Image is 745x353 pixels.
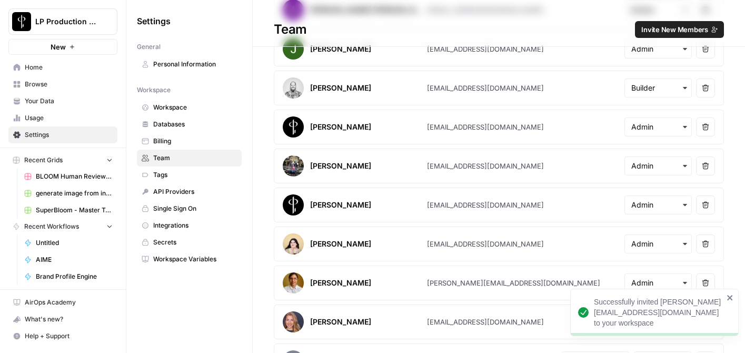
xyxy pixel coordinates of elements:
[153,136,237,146] span: Billing
[283,38,304,60] img: avatar
[283,194,304,215] img: avatar
[283,233,304,254] img: avatar
[153,170,237,180] span: Tags
[36,205,113,215] span: SuperBloom - Master Topic List
[153,103,237,112] span: Workspace
[8,328,117,345] button: Help + Support
[310,278,371,288] div: [PERSON_NAME]
[25,331,113,341] span: Help + Support
[8,110,117,126] a: Usage
[427,122,544,132] div: [EMAIL_ADDRESS][DOMAIN_NAME]
[310,44,371,54] div: [PERSON_NAME]
[153,204,237,213] span: Single Sign On
[137,166,242,183] a: Tags
[631,83,685,93] input: Builder
[137,200,242,217] a: Single Sign On
[8,76,117,93] a: Browse
[19,268,117,285] a: Brand Profile Engine
[631,239,685,249] input: Admin
[8,311,117,328] button: What's new?
[153,153,237,163] span: Team
[137,234,242,251] a: Secrets
[25,113,113,123] span: Usage
[283,116,304,138] img: avatar
[253,21,745,38] div: Team
[631,200,685,210] input: Admin
[137,116,242,133] a: Databases
[25,130,113,140] span: Settings
[310,83,371,93] div: [PERSON_NAME]
[19,185,117,202] a: generate image from input image (copyright tests) duplicate Grid
[137,15,171,27] span: Settings
[36,172,113,181] span: BLOOM Human Review (ver2)
[153,60,237,69] span: Personal Information
[25,298,113,307] span: AirOps Academy
[283,77,304,99] img: avatar
[137,85,171,95] span: Workspace
[310,239,371,249] div: [PERSON_NAME]
[137,99,242,116] a: Workspace
[153,221,237,230] span: Integrations
[137,42,161,52] span: General
[19,234,117,251] a: Untitled
[12,12,31,31] img: LP Production Workloads Logo
[594,297,723,328] div: Successfully invited [PERSON_NAME][EMAIL_ADDRESS][DOMAIN_NAME] to your workspace
[19,168,117,185] a: BLOOM Human Review (ver2)
[635,21,724,38] button: Invite New Members
[8,219,117,234] button: Recent Workflows
[8,152,117,168] button: Recent Grids
[8,8,117,35] button: Workspace: LP Production Workloads
[641,24,708,35] span: Invite New Members
[153,120,237,129] span: Databases
[24,222,79,231] span: Recent Workflows
[631,44,685,54] input: Admin
[137,251,242,268] a: Workspace Variables
[427,161,544,171] div: [EMAIL_ADDRESS][DOMAIN_NAME]
[35,16,99,27] span: LP Production Workloads
[427,317,544,327] div: [EMAIL_ADDRESS][DOMAIN_NAME]
[25,80,113,89] span: Browse
[427,239,544,249] div: [EMAIL_ADDRESS][DOMAIN_NAME]
[8,59,117,76] a: Home
[8,93,117,110] a: Your Data
[153,187,237,197] span: API Providers
[19,202,117,219] a: SuperBloom - Master Topic List
[427,200,544,210] div: [EMAIL_ADDRESS][DOMAIN_NAME]
[283,311,304,332] img: avatar
[8,294,117,311] a: AirOps Academy
[427,44,544,54] div: [EMAIL_ADDRESS][DOMAIN_NAME]
[137,150,242,166] a: Team
[727,293,734,302] button: close
[24,155,63,165] span: Recent Grids
[25,63,113,72] span: Home
[36,272,113,281] span: Brand Profile Engine
[25,96,113,106] span: Your Data
[283,155,304,177] img: avatar
[8,126,117,143] a: Settings
[310,317,371,327] div: [PERSON_NAME]
[153,254,237,264] span: Workspace Variables
[51,42,66,52] span: New
[310,200,371,210] div: [PERSON_NAME]
[137,133,242,150] a: Billing
[310,122,371,132] div: [PERSON_NAME]
[8,39,117,55] button: New
[137,56,242,73] a: Personal Information
[631,278,685,288] input: Admin
[36,255,113,264] span: AIME
[9,311,117,327] div: What's new?
[36,238,113,248] span: Untitled
[153,238,237,247] span: Secrets
[137,217,242,234] a: Integrations
[137,183,242,200] a: API Providers
[427,278,600,288] div: [PERSON_NAME][EMAIL_ADDRESS][DOMAIN_NAME]
[19,251,117,268] a: AIME
[310,161,371,171] div: [PERSON_NAME]
[631,122,685,132] input: Admin
[283,272,304,293] img: avatar
[427,83,544,93] div: [EMAIL_ADDRESS][DOMAIN_NAME]
[36,189,113,198] span: generate image from input image (copyright tests) duplicate Grid
[631,161,685,171] input: Admin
